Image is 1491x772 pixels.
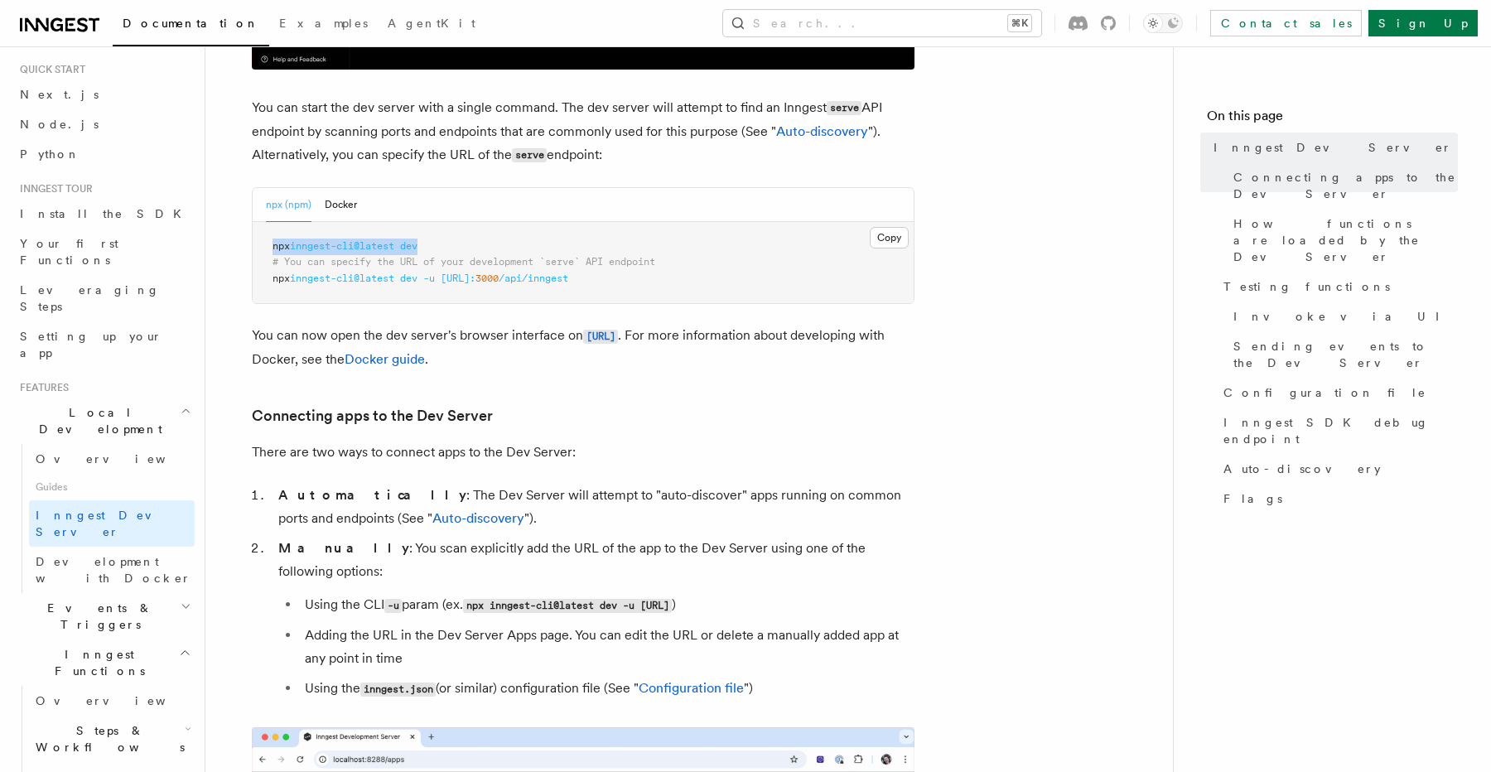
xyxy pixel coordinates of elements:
[400,240,417,252] span: dev
[583,327,618,343] a: [URL]
[1217,272,1458,302] a: Testing functions
[1233,308,1454,325] span: Invoke via UI
[13,63,85,76] span: Quick start
[20,88,99,101] span: Next.js
[13,398,195,444] button: Local Development
[388,17,475,30] span: AgentKit
[252,324,914,371] p: You can now open the dev server's browser interface on . For more information about developing wi...
[36,452,206,466] span: Overview
[1233,169,1458,202] span: Connecting apps to the Dev Server
[290,240,394,252] span: inngest-cli@latest
[273,256,655,268] span: # You can specify the URL of your development `serve` API endpoint
[123,17,259,30] span: Documentation
[13,275,195,321] a: Leveraging Steps
[1227,162,1458,209] a: Connecting apps to the Dev Server
[20,207,191,220] span: Install the SDK
[827,101,861,115] code: serve
[1217,454,1458,484] a: Auto-discovery
[13,593,195,639] button: Events & Triggers
[1217,408,1458,454] a: Inngest SDK debug endpoint
[29,722,185,755] span: Steps & Workflows
[1223,414,1458,447] span: Inngest SDK debug endpoint
[345,351,425,367] a: Docker guide
[1368,10,1478,36] a: Sign Up
[300,593,914,617] li: Using the CLI param (ex. )
[20,147,80,161] span: Python
[1223,461,1381,477] span: Auto-discovery
[475,273,499,284] span: 3000
[1233,215,1458,265] span: How functions are loaded by the Dev Server
[13,199,195,229] a: Install the SDK
[29,474,195,500] span: Guides
[20,330,162,359] span: Setting up your app
[423,273,435,284] span: -u
[499,273,568,284] span: /api/inngest
[512,148,547,162] code: serve
[273,240,290,252] span: npx
[639,680,744,696] a: Configuration file
[13,639,195,686] button: Inngest Functions
[36,555,191,585] span: Development with Docker
[113,5,269,46] a: Documentation
[583,330,618,344] code: [URL]
[1207,106,1458,133] h4: On this page
[776,123,868,139] a: Auto-discovery
[252,441,914,464] p: There are two ways to connect apps to the Dev Server:
[1217,378,1458,408] a: Configuration file
[13,381,69,394] span: Features
[1143,13,1183,33] button: Toggle dark mode
[20,283,160,313] span: Leveraging Steps
[252,96,914,167] p: You can start the dev server with a single command. The dev server will attempt to find an Innges...
[1227,209,1458,272] a: How functions are loaded by the Dev Server
[723,10,1041,36] button: Search...⌘K
[1223,384,1426,401] span: Configuration file
[432,510,524,526] a: Auto-discovery
[13,404,181,437] span: Local Development
[29,500,195,547] a: Inngest Dev Server
[20,237,118,267] span: Your first Functions
[29,444,195,474] a: Overview
[1233,338,1458,371] span: Sending events to the Dev Server
[1217,484,1458,514] a: Flags
[290,273,394,284] span: inngest-cli@latest
[1227,302,1458,331] a: Invoke via UI
[13,109,195,139] a: Node.js
[400,273,417,284] span: dev
[29,716,195,762] button: Steps & Workflows
[29,547,195,593] a: Development with Docker
[278,487,466,503] strong: Automatically
[300,624,914,670] li: Adding the URL in the Dev Server Apps page. You can edit the URL or delete a manually added app a...
[1227,331,1458,378] a: Sending events to the Dev Server
[1008,15,1031,31] kbd: ⌘K
[360,683,436,697] code: inngest.json
[278,540,409,556] strong: Manually
[269,5,378,45] a: Examples
[463,599,672,613] code: npx inngest-cli@latest dev -u [URL]
[13,321,195,368] a: Setting up your app
[325,188,357,222] button: Docker
[300,677,914,701] li: Using the (or similar) configuration file (See " ")
[1210,10,1362,36] a: Contact sales
[441,273,475,284] span: [URL]:
[378,5,485,45] a: AgentKit
[870,227,909,248] button: Copy
[13,80,195,109] a: Next.js
[273,273,290,284] span: npx
[13,229,195,275] a: Your first Functions
[273,537,914,701] li: : You scan explicitly add the URL of the app to the Dev Server using one of the following options:
[273,484,914,530] li: : The Dev Server will attempt to "auto-discover" apps running on common ports and endpoints (See ...
[13,182,93,195] span: Inngest tour
[266,188,311,222] button: npx (npm)
[29,686,195,716] a: Overview
[20,118,99,131] span: Node.js
[384,599,402,613] code: -u
[13,600,181,633] span: Events & Triggers
[13,139,195,169] a: Python
[279,17,368,30] span: Examples
[36,694,206,707] span: Overview
[36,509,177,538] span: Inngest Dev Server
[252,404,493,427] a: Connecting apps to the Dev Server
[1223,278,1390,295] span: Testing functions
[1207,133,1458,162] a: Inngest Dev Server
[1223,490,1282,507] span: Flags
